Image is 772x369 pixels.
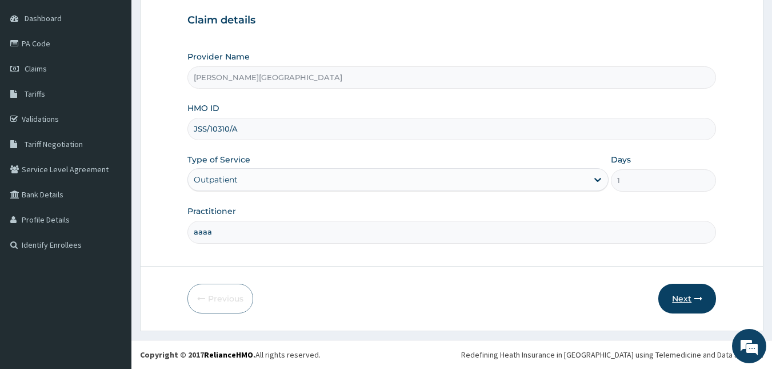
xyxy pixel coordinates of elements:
[461,349,763,360] div: Redefining Heath Insurance in [GEOGRAPHIC_DATA] using Telemedicine and Data Science!
[187,118,717,140] input: Enter HMO ID
[187,14,717,27] h3: Claim details
[25,64,47,74] span: Claims
[187,205,236,217] label: Practitioner
[21,57,46,86] img: d_794563401_company_1708531726252_794563401
[187,221,717,243] input: Enter Name
[59,64,192,79] div: Chat with us now
[204,350,253,360] a: RelianceHMO
[131,340,772,369] footer: All rights reserved.
[187,102,219,114] label: HMO ID
[611,154,631,165] label: Days
[140,350,255,360] strong: Copyright © 2017 .
[25,13,62,23] span: Dashboard
[25,89,45,99] span: Tariffs
[194,174,238,185] div: Outpatient
[66,111,158,227] span: We're online!
[6,247,218,287] textarea: Type your message and hit 'Enter'
[187,6,215,33] div: Minimize live chat window
[658,284,716,314] button: Next
[187,154,250,165] label: Type of Service
[187,284,253,314] button: Previous
[187,51,250,62] label: Provider Name
[25,139,83,149] span: Tariff Negotiation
